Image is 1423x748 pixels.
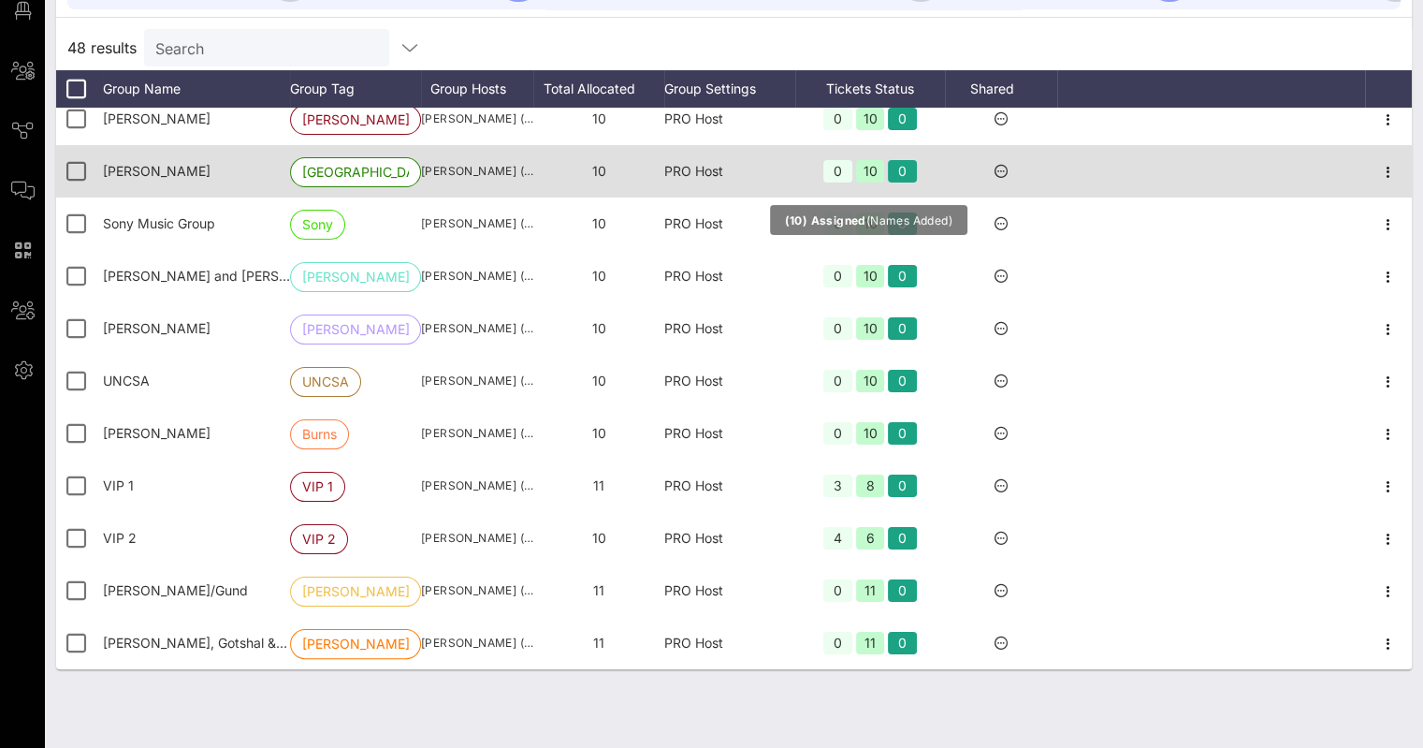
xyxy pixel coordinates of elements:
[302,263,409,291] span: [PERSON_NAME]
[888,108,917,130] div: 0
[856,213,885,235] div: 10
[664,355,795,407] div: PRO Host
[888,213,917,235] div: 0
[302,106,409,134] span: [PERSON_NAME]
[103,215,215,231] span: Sony Music Group
[592,425,606,441] span: 10
[421,634,533,653] span: [PERSON_NAME] ([PERSON_NAME][EMAIL_ADDRESS][PERSON_NAME][PERSON_NAME][DOMAIN_NAME])
[664,302,795,355] div: PRO Host
[592,320,606,336] span: 10
[823,108,852,130] div: 0
[103,163,211,179] span: Sharon Madison
[888,475,917,497] div: 0
[67,37,137,59] span: 48 results
[421,529,533,548] span: [PERSON_NAME] ([EMAIL_ADDRESS][DOMAIN_NAME])
[856,108,885,130] div: 10
[302,630,409,658] span: [PERSON_NAME]
[856,160,885,183] div: 10
[103,320,211,336] span: Terri Prettyman Bowles
[856,632,885,654] div: 11
[421,372,533,390] span: [PERSON_NAME] ([EMAIL_ADDRESS][DOMAIN_NAME])
[945,70,1057,108] div: Shared
[856,317,885,340] div: 10
[664,145,795,198] div: PRO Host
[664,512,795,565] div: PRO Host
[103,425,211,441] span: Ursula Burns
[302,473,333,501] span: VIP 1
[302,525,336,553] span: VIP 2
[823,632,852,654] div: 0
[592,110,606,126] span: 10
[823,475,852,497] div: 3
[290,70,421,108] div: Group Tag
[888,422,917,445] div: 0
[795,70,945,108] div: Tickets Status
[302,368,349,396] span: UNCSA
[664,617,795,669] div: PRO Host
[103,268,349,284] span: Tangela Richter and Mark Morley
[888,160,917,183] div: 0
[888,527,917,550] div: 0
[302,420,337,448] span: Burns
[664,565,795,617] div: PRO Host
[664,70,795,108] div: Group Settings
[888,370,917,392] div: 0
[823,370,852,392] div: 0
[823,213,852,235] div: 0
[592,530,606,546] span: 10
[421,110,533,128] span: [PERSON_NAME] ([EMAIL_ADDRESS][DOMAIN_NAME])
[103,635,414,651] span: Weil, Gotshal & Manges LLP
[823,579,852,602] div: 0
[856,422,885,445] div: 10
[823,422,852,445] div: 0
[664,198,795,250] div: PRO Host
[421,424,533,443] span: [PERSON_NAME] ([EMAIL_ADDRESS][DOMAIN_NAME])
[888,579,917,602] div: 0
[533,70,664,108] div: Total Allocated
[302,578,409,606] span: [PERSON_NAME]/Gund
[664,250,795,302] div: PRO Host
[592,215,606,231] span: 10
[592,373,606,389] span: 10
[421,162,533,181] span: [PERSON_NAME] ([EMAIL_ADDRESS][DOMAIN_NAME])
[888,632,917,654] div: 0
[302,211,333,239] span: Sony
[592,163,606,179] span: 10
[593,635,604,651] span: 11
[421,267,533,286] span: [PERSON_NAME] ([EMAIL_ADDRESS][DOMAIN_NAME])
[421,214,533,233] span: [PERSON_NAME] ([PERSON_NAME][EMAIL_ADDRESS][PERSON_NAME][DOMAIN_NAME])
[302,158,409,186] span: [GEOGRAPHIC_DATA]
[103,110,211,126] span: Shahara Ahmad-Llewellyn
[888,265,917,287] div: 0
[421,581,533,600] span: [PERSON_NAME] ([PERSON_NAME][EMAIL_ADDRESS][DOMAIN_NAME])
[421,477,533,495] span: [PERSON_NAME] ([EMAIL_ADDRESS][DOMAIN_NAME])
[421,319,533,338] span: [PERSON_NAME] ([EMAIL_ADDRESS][DOMAIN_NAME])
[856,265,885,287] div: 10
[593,582,604,598] span: 11
[856,475,885,497] div: 8
[302,315,409,344] span: [PERSON_NAME]
[664,460,795,512] div: PRO Host
[103,582,248,598] span: Walker/Gund
[593,477,604,493] span: 11
[103,373,150,389] span: UNCSA
[664,407,795,460] div: PRO Host
[856,527,885,550] div: 6
[856,579,885,602] div: 11
[664,93,795,145] div: PRO Host
[823,527,852,550] div: 4
[823,160,852,183] div: 0
[421,70,533,108] div: Group Hosts
[103,477,134,493] span: VIP 1
[823,317,852,340] div: 0
[856,370,885,392] div: 10
[103,70,290,108] div: Group Name
[888,317,917,340] div: 0
[103,530,137,546] span: VIP 2
[823,265,852,287] div: 0
[592,268,606,284] span: 10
